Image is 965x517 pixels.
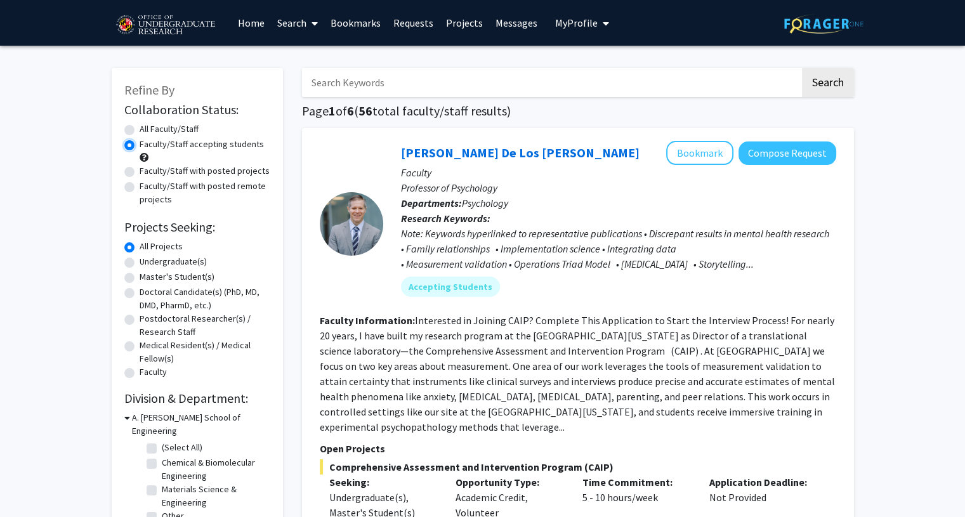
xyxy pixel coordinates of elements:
[401,165,836,180] p: Faculty
[124,391,270,406] h2: Division & Department:
[582,474,690,490] p: Time Commitment:
[140,312,270,339] label: Postdoctoral Researcher(s) / Research Staff
[232,1,271,45] a: Home
[358,103,372,119] span: 56
[124,219,270,235] h2: Projects Seeking:
[271,1,324,45] a: Search
[456,474,563,490] p: Opportunity Type:
[462,197,508,209] span: Psychology
[387,1,440,45] a: Requests
[555,16,598,29] span: My Profile
[320,314,835,433] fg-read-more: Interested in Joining CAIP? Complete This Application to Start the Interview Process! For nearly ...
[124,82,174,98] span: Refine By
[140,285,270,312] label: Doctoral Candidate(s) (PhD, MD, DMD, PharmD, etc.)
[140,138,264,151] label: Faculty/Staff accepting students
[140,339,270,365] label: Medical Resident(s) / Medical Fellow(s)
[140,255,207,268] label: Undergraduate(s)
[132,411,270,438] h3: A. [PERSON_NAME] School of Engineering
[401,197,462,209] b: Departments:
[324,1,387,45] a: Bookmarks
[784,14,863,34] img: ForagerOne Logo
[140,365,167,379] label: Faculty
[140,180,270,206] label: Faculty/Staff with posted remote projects
[162,456,267,483] label: Chemical & Biomolecular Engineering
[162,483,267,509] label: Materials Science & Engineering
[401,145,640,160] a: [PERSON_NAME] De Los [PERSON_NAME]
[401,277,500,297] mat-chip: Accepting Students
[347,103,354,119] span: 6
[329,103,336,119] span: 1
[739,141,836,165] button: Compose Request to Andres De Los Reyes
[124,102,270,117] h2: Collaboration Status:
[112,10,219,41] img: University of Maryland Logo
[140,270,214,284] label: Master's Student(s)
[10,460,54,507] iframe: Chat
[320,441,836,456] p: Open Projects
[302,68,800,97] input: Search Keywords
[329,474,437,490] p: Seeking:
[140,122,199,136] label: All Faculty/Staff
[401,212,490,225] b: Research Keywords:
[802,68,854,97] button: Search
[666,141,733,165] button: Add Andres De Los Reyes to Bookmarks
[162,441,202,454] label: (Select All)
[709,474,817,490] p: Application Deadline:
[489,1,544,45] a: Messages
[302,103,854,119] h1: Page of ( total faculty/staff results)
[140,240,183,253] label: All Projects
[401,226,836,272] div: Note: Keywords hyperlinked to representative publications • Discrepant results in mental health r...
[140,164,270,178] label: Faculty/Staff with posted projects
[440,1,489,45] a: Projects
[320,314,415,327] b: Faculty Information:
[401,180,836,195] p: Professor of Psychology
[320,459,836,474] span: Comprehensive Assessment and Intervention Program (CAIP)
